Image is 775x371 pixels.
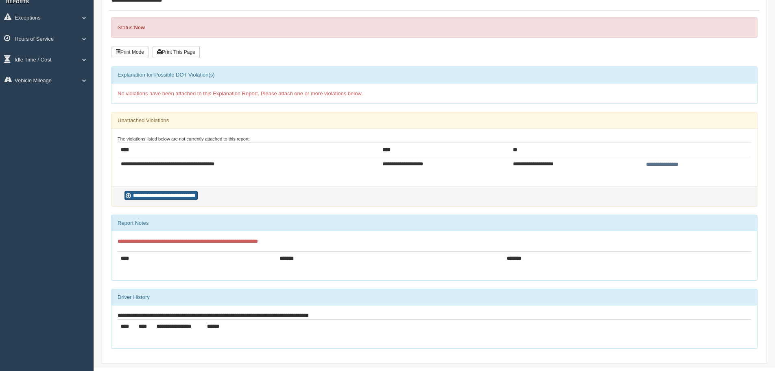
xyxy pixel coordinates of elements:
[153,46,200,58] button: Print This Page
[118,90,363,97] span: No violations have been attached to this Explanation Report. Please attach one or more violations...
[111,46,148,58] button: Print Mode
[111,17,758,38] div: Status:
[111,112,757,129] div: Unattached Violations
[111,67,757,83] div: Explanation for Possible DOT Violation(s)
[111,289,757,305] div: Driver History
[134,24,145,31] strong: New
[118,136,250,141] small: The violations listed below are not currently attached to this report:
[111,215,757,231] div: Report Notes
